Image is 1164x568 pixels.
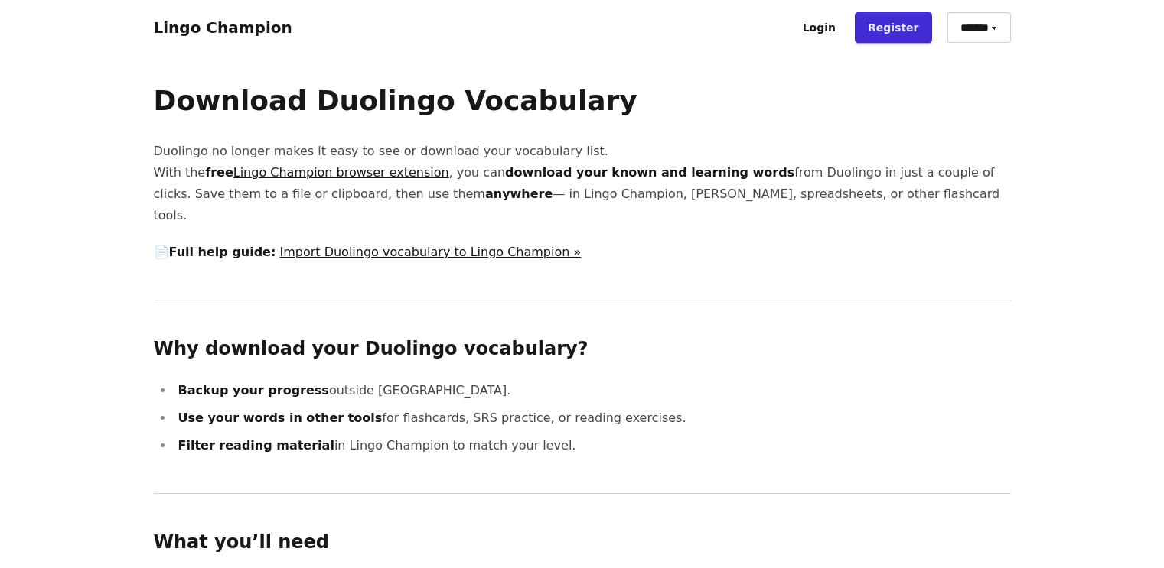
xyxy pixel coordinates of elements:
[505,165,794,180] strong: download your known and learning words
[169,245,276,259] strong: Full help guide:
[154,18,292,37] a: Lingo Champion
[855,12,932,43] a: Register
[154,531,1011,555] h2: What you’ll need
[174,407,1011,429] li: for flashcards, SRS practice, or reading exercises.
[154,337,1011,362] h2: Why download your Duolingo vocabulary?
[178,383,329,398] strong: Backup your progress
[485,187,553,201] strong: anywhere
[154,141,1011,226] p: Duolingo no longer makes it easy to see or download your vocabulary list. With the , you can from...
[154,242,1011,263] p: 📄
[233,165,449,180] a: Lingo Champion browser extension
[279,245,581,259] a: Import Duolingo vocabulary to Lingo Champion »
[178,411,383,425] strong: Use your words in other tools
[174,380,1011,401] li: outside [GEOGRAPHIC_DATA].
[178,438,334,453] strong: Filter reading material
[205,165,449,180] strong: free
[174,435,1011,456] li: in Lingo Champion to match your level.
[154,86,1011,116] h1: Download Duolingo Vocabulary
[790,12,849,43] a: Login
